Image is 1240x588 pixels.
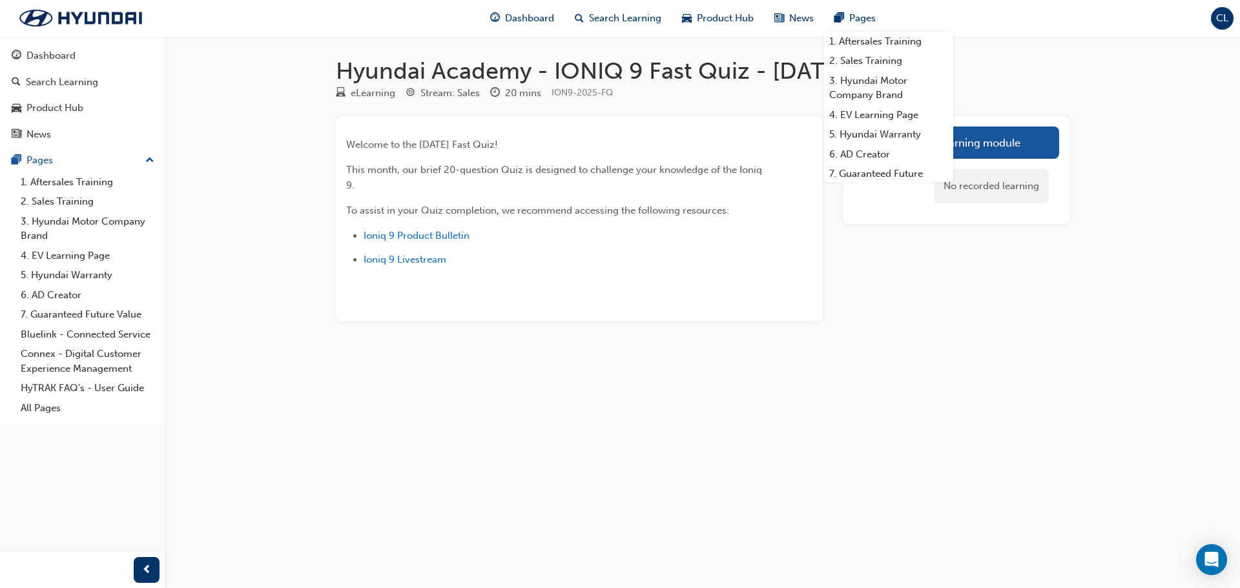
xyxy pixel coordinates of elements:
[774,10,784,26] span: news-icon
[346,139,498,150] span: Welcome to the [DATE] Fast Quiz!
[824,105,953,125] a: 4. EV Learning Page
[12,129,21,141] span: news-icon
[5,41,160,148] button: DashboardSearch LearningProduct HubNews
[5,148,160,172] button: Pages
[145,152,154,169] span: up-icon
[824,5,886,32] a: pages-iconPages
[336,88,346,99] span: learningResourceType_ELEARNING-icon
[5,123,160,147] a: News
[346,205,729,216] span: To assist in your Quiz completion, we recommend accessing the following resources:
[406,88,415,99] span: target-icon
[490,85,541,101] div: Duration
[824,71,953,105] a: 3. Hyundai Motor Company Brand
[12,50,21,62] span: guage-icon
[480,5,564,32] a: guage-iconDashboard
[26,75,98,90] div: Search Learning
[336,85,395,101] div: Type
[15,325,160,345] a: Bluelink - Connected Service
[15,192,160,212] a: 2. Sales Training
[15,378,160,398] a: HyTRAK FAQ's - User Guide
[824,164,953,198] a: 7. Guaranteed Future Value
[672,5,764,32] a: car-iconProduct Hub
[575,10,584,26] span: search-icon
[1196,544,1227,575] div: Open Intercom Messenger
[824,145,953,165] a: 6. AD Creator
[849,11,876,26] span: Pages
[351,86,395,101] div: eLearning
[490,10,500,26] span: guage-icon
[824,32,953,52] a: 1. Aftersales Training
[420,86,480,101] div: Stream: Sales
[1211,7,1234,30] button: CL
[15,265,160,285] a: 5. Hyundai Warranty
[834,10,844,26] span: pages-icon
[789,11,814,26] span: News
[15,212,160,246] a: 3. Hyundai Motor Company Brand
[12,103,21,114] span: car-icon
[1216,11,1228,26] span: CL
[12,77,21,88] span: search-icon
[336,57,1069,85] h1: Hyundai Academy - IONIQ 9 Fast Quiz - [DATE]
[589,11,661,26] span: Search Learning
[697,11,754,26] span: Product Hub
[564,5,672,32] a: search-iconSearch Learning
[15,246,160,266] a: 4. EV Learning Page
[490,88,500,99] span: clock-icon
[12,155,21,167] span: pages-icon
[346,164,765,191] span: This month, our brief 20-question Quiz is designed to challenge your knowledge of the Ioniq 9.
[505,86,541,101] div: 20 mins
[142,562,152,578] span: prev-icon
[406,85,480,101] div: Stream
[5,70,160,94] a: Search Learning
[5,44,160,68] a: Dashboard
[854,127,1059,159] a: Launch eLearning module
[26,48,76,63] div: Dashboard
[505,11,554,26] span: Dashboard
[26,101,83,116] div: Product Hub
[824,51,953,71] a: 2. Sales Training
[6,5,155,32] img: Trak
[15,344,160,378] a: Connex - Digital Customer Experience Management
[15,172,160,192] a: 1. Aftersales Training
[15,305,160,325] a: 7. Guaranteed Future Value
[764,5,824,32] a: news-iconNews
[26,153,53,168] div: Pages
[364,254,446,265] a: Ioniq 9 Livestream
[552,87,613,98] span: Learning resource code
[15,398,160,418] a: All Pages
[934,169,1049,203] div: No recorded learning
[682,10,692,26] span: car-icon
[824,125,953,145] a: 5. Hyundai Warranty
[15,285,160,305] a: 6. AD Creator
[5,96,160,120] a: Product Hub
[26,127,51,142] div: News
[364,230,470,241] a: Ioniq 9 Product Bulletin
